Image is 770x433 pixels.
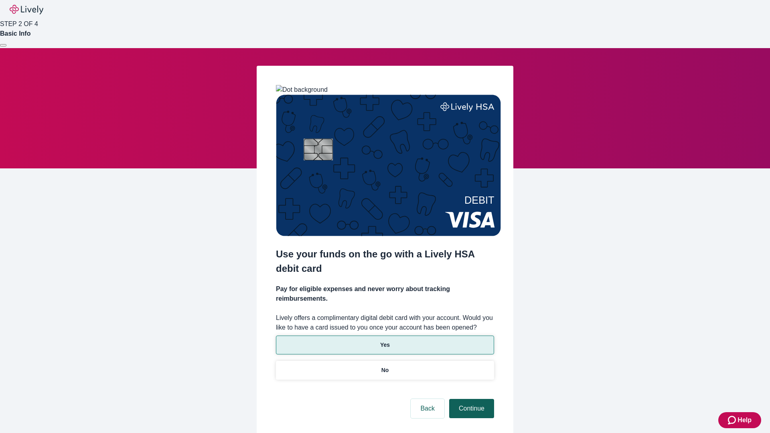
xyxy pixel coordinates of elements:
[411,399,444,418] button: Back
[449,399,494,418] button: Continue
[276,336,494,354] button: Yes
[276,361,494,380] button: No
[718,412,761,428] button: Zendesk support iconHelp
[10,5,43,14] img: Lively
[276,95,501,236] img: Debit card
[276,247,494,276] h2: Use your funds on the go with a Lively HSA debit card
[738,415,752,425] span: Help
[728,415,738,425] svg: Zendesk support icon
[380,341,390,349] p: Yes
[276,85,328,95] img: Dot background
[276,284,494,304] h4: Pay for eligible expenses and never worry about tracking reimbursements.
[381,366,389,374] p: No
[276,313,494,332] label: Lively offers a complimentary digital debit card with your account. Would you like to have a card...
